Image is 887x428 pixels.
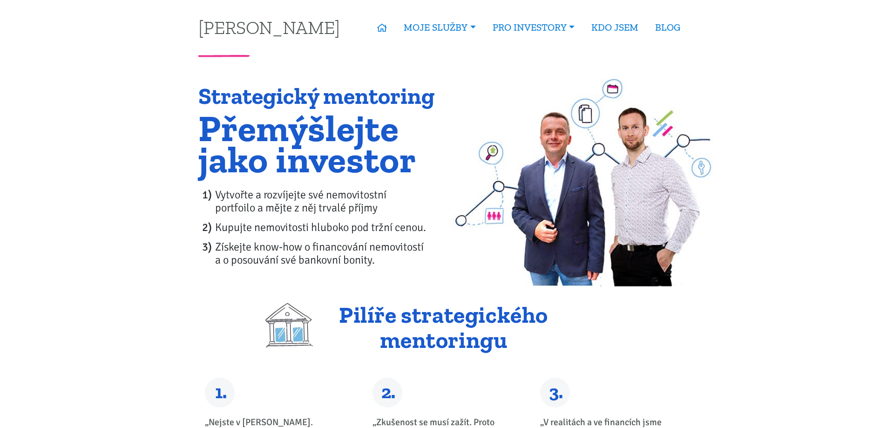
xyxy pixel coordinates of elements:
[198,303,689,353] h2: Pilíře strategického mentoringu
[215,240,437,266] li: Získejte know-how o financování nemovitostí a o posouvání své bankovní bonity.
[198,113,437,175] h1: Přemýšlejte jako investor
[395,17,484,38] a: MOJE SLUŽBY
[198,84,437,109] h1: Strategický mentoring
[215,221,437,234] li: Kupujte nemovitosti hluboko pod tržní cenou.
[205,378,235,408] div: 1.
[198,18,340,36] a: [PERSON_NAME]
[540,378,570,408] div: 3.
[647,17,689,38] a: BLOG
[583,17,647,38] a: KDO JSEM
[372,378,402,408] div: 2.
[215,188,437,214] li: Vytvořte a rozvíjejte své nemovitostní portfoilo a mějte z něj trvalé příjmy
[484,17,583,38] a: PRO INVESTORY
